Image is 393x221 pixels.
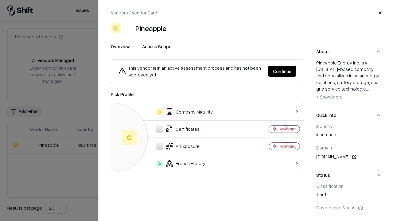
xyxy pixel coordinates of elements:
button: Access Scope [142,43,171,54]
button: About [316,43,381,60]
div: Company Maturity [116,108,247,115]
div: Pineapple Energy Inc. is a [US_STATE]-based company that specializes in solar energy solutions, b... [316,60,381,102]
button: Continue [268,66,296,77]
div: Certificates [116,125,247,133]
div: A [156,160,163,167]
div: C [156,108,163,115]
div: Tier 1 [316,191,381,200]
span: ... [366,86,369,91]
button: Status [316,167,381,183]
div: [DOMAIN_NAME] [316,153,381,161]
div: AI Exposure [116,142,247,150]
div: Analyzing [280,126,296,132]
div: Quick Info [316,123,381,167]
div: Industry [316,123,381,129]
div: Classification [316,183,381,189]
div: Domain [316,145,381,150]
div: Pineapple [135,23,166,33]
button: + Show More [316,92,343,102]
div: Analyzing [280,144,296,149]
p: Vendors / Vendor Card [111,10,157,16]
div: C [122,130,137,145]
div: Breach History [116,160,247,167]
div: insurance [316,131,381,140]
button: Overview [111,43,130,54]
div: About [316,60,381,107]
span: + Show More [316,94,343,99]
button: Quick Info [316,107,381,123]
div: C [111,23,121,33]
div: Governance Status [316,205,381,210]
div: This vendor is in an active assessment process and has not been approved yet. [119,64,263,78]
img: Pineapple [123,23,133,33]
div: Risk Profile [111,91,304,98]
